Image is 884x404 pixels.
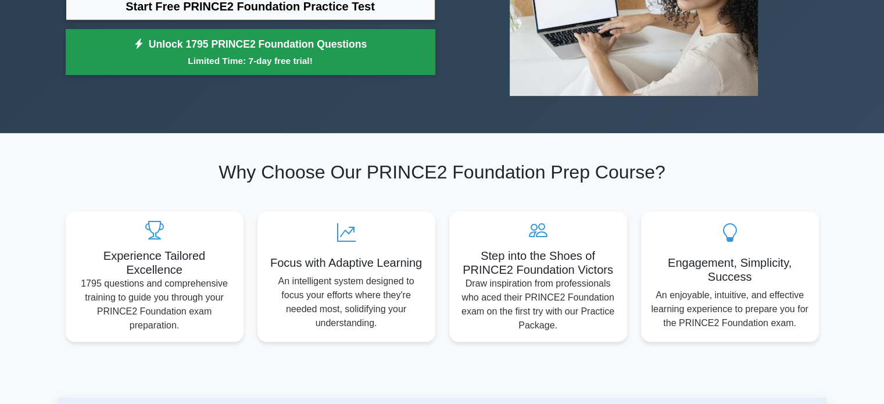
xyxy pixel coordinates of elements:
[66,161,819,183] h2: Why Choose Our PRINCE2 Foundation Prep Course?
[650,256,810,284] h5: Engagement, Simplicity, Success
[459,277,618,333] p: Draw inspiration from professionals who aced their PRINCE2 Foundation exam on the first try with ...
[80,54,421,67] small: Limited Time: 7-day free trial!
[267,274,426,330] p: An intelligent system designed to focus your efforts where they're needed most, solidifying your ...
[267,256,426,270] h5: Focus with Adaptive Learning
[650,288,810,330] p: An enjoyable, intuitive, and effective learning experience to prepare you for the PRINCE2 Foundat...
[75,249,234,277] h5: Experience Tailored Excellence
[75,277,234,333] p: 1795 questions and comprehensive training to guide you through your PRINCE2 Foundation exam prepa...
[66,29,435,76] a: Unlock 1795 PRINCE2 Foundation QuestionsLimited Time: 7-day free trial!
[459,249,618,277] h5: Step into the Shoes of PRINCE2 Foundation Victors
